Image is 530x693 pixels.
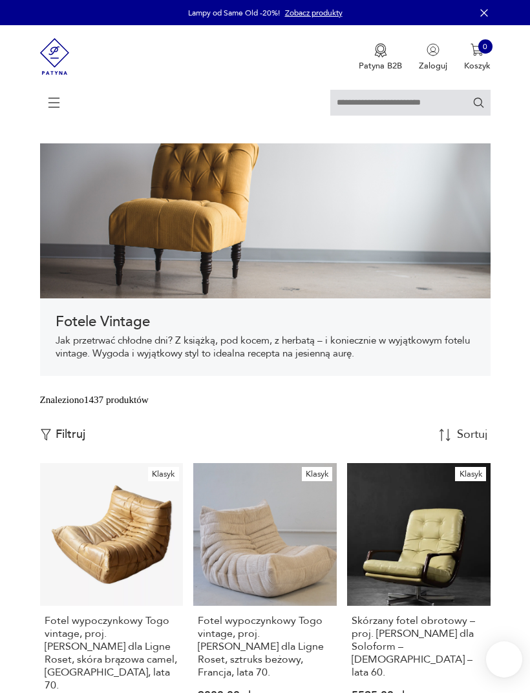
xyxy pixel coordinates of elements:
[198,614,332,679] h3: Fotel wypoczynkowy Togo vintage, proj. [PERSON_NAME] dla Ligne Roset, sztruks beżowy, Francja, la...
[471,43,483,56] img: Ikona koszyka
[285,8,343,18] a: Zobacz produkty
[427,43,440,56] img: Ikonka użytkownika
[419,43,447,72] button: Zaloguj
[486,641,522,677] iframe: Smartsupp widget button
[472,96,485,109] button: Szukaj
[359,43,402,72] button: Patyna B2B
[40,25,70,88] img: Patyna - sklep z meblami i dekoracjami vintage
[40,429,52,440] img: Ikonka filtrowania
[457,429,489,440] div: Sortuj według daty dodania
[352,614,485,679] h3: Skórzany fotel obrotowy – proj. [PERSON_NAME] dla Soloform – [DEMOGRAPHIC_DATA] – lata 60.
[478,39,493,54] div: 0
[464,60,491,72] p: Koszyk
[40,143,491,298] img: 9275102764de9360b0b1aa4293741aa9.jpg
[419,60,447,72] p: Zaloguj
[40,428,85,442] button: Filtruj
[359,43,402,72] a: Ikona medaluPatyna B2B
[188,8,280,18] p: Lampy od Same Old -20%!
[464,43,491,72] button: 0Koszyk
[40,393,149,407] div: Znaleziono 1437 produktów
[359,60,402,72] p: Patyna B2B
[45,614,178,692] h3: Fotel wypoczynkowy Togo vintage, proj. [PERSON_NAME] dla Ligne Roset, skóra brązowa camel, [GEOGR...
[374,43,387,57] img: Ikona medalu
[56,314,475,329] h1: Fotele Vintage
[56,335,475,360] p: Jak przetrwać chłodne dni? Z książką, pod kocem, z herbatą – i koniecznie w wyjątkowym fotelu vin...
[56,428,85,442] p: Filtruj
[439,429,451,441] img: Sort Icon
